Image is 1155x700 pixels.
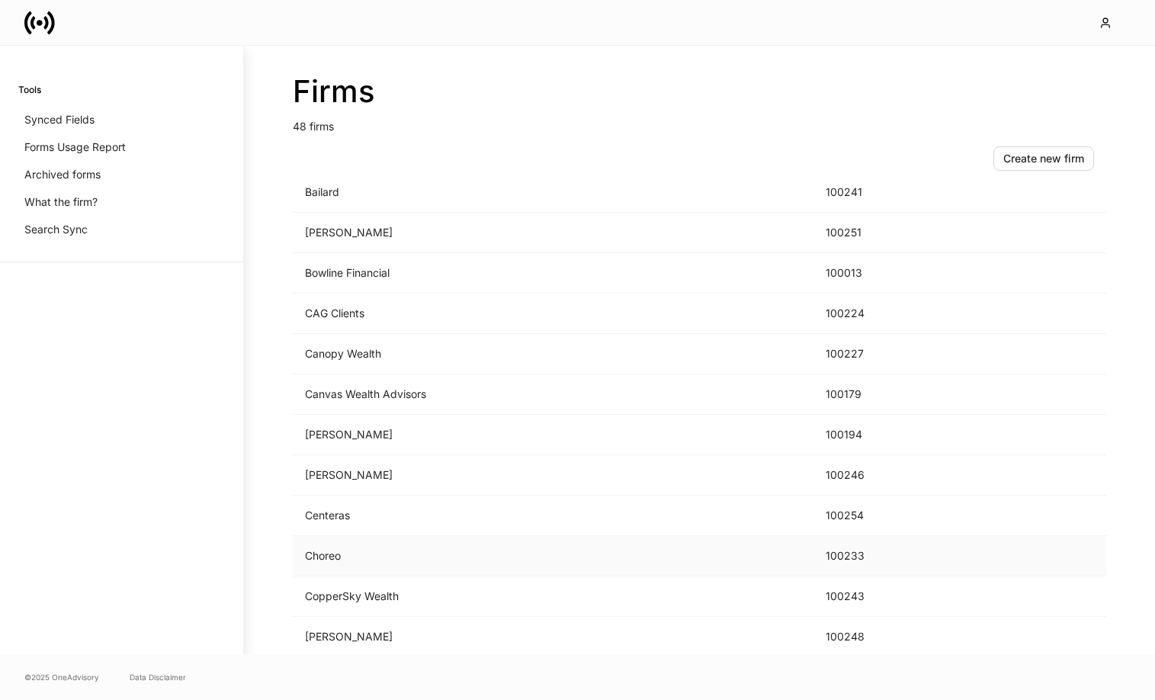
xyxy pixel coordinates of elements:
[813,496,929,536] td: 100254
[18,216,225,243] a: Search Sync
[130,671,186,683] a: Data Disclaimer
[813,374,929,415] td: 100179
[813,617,929,657] td: 100248
[293,294,813,334] td: CAG Clients
[24,222,88,237] p: Search Sync
[813,455,929,496] td: 100246
[18,82,41,97] h6: Tools
[293,374,813,415] td: Canvas Wealth Advisors
[24,167,101,182] p: Archived forms
[18,188,225,216] a: What the firm?
[18,133,225,161] a: Forms Usage Report
[1003,151,1084,166] div: Create new firm
[813,576,929,617] td: 100243
[293,617,813,657] td: [PERSON_NAME]
[813,294,929,334] td: 100224
[24,194,98,210] p: What the firm?
[813,334,929,374] td: 100227
[293,576,813,617] td: CopperSky Wealth
[293,172,813,213] td: Bailard
[293,536,813,576] td: Choreo
[293,334,813,374] td: Canopy Wealth
[813,415,929,455] td: 100194
[293,73,1106,110] h2: Firms
[813,536,929,576] td: 100233
[293,110,1106,134] p: 48 firms
[293,253,813,294] td: Bowline Financial
[293,455,813,496] td: [PERSON_NAME]
[18,106,225,133] a: Synced Fields
[24,140,126,155] p: Forms Usage Report
[813,213,929,253] td: 100251
[993,146,1094,171] button: Create new firm
[813,253,929,294] td: 100013
[813,172,929,213] td: 100241
[293,496,813,536] td: Centeras
[24,112,95,127] p: Synced Fields
[293,415,813,455] td: [PERSON_NAME]
[18,161,225,188] a: Archived forms
[293,213,813,253] td: [PERSON_NAME]
[24,671,99,683] span: © 2025 OneAdvisory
